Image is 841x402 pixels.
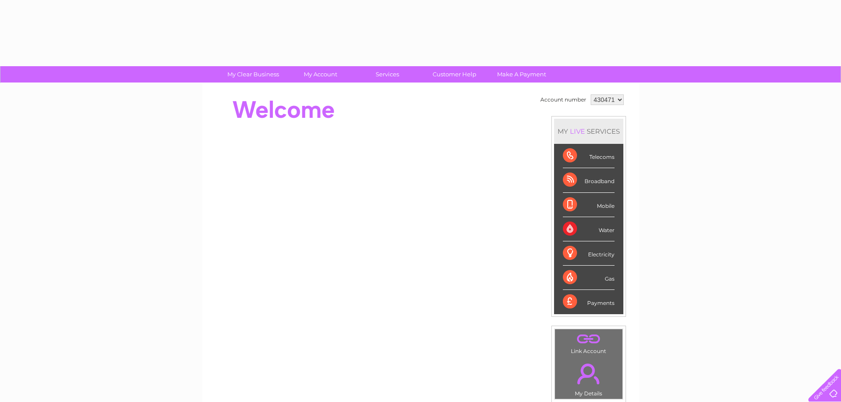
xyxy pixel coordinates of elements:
[554,119,623,144] div: MY SERVICES
[284,66,357,83] a: My Account
[563,290,615,314] div: Payments
[563,144,615,168] div: Telecoms
[418,66,491,83] a: Customer Help
[563,217,615,241] div: Water
[563,241,615,266] div: Electricity
[554,329,623,357] td: Link Account
[351,66,424,83] a: Services
[557,358,620,389] a: .
[563,193,615,217] div: Mobile
[563,168,615,192] div: Broadband
[217,66,290,83] a: My Clear Business
[568,127,587,135] div: LIVE
[554,356,623,399] td: My Details
[563,266,615,290] div: Gas
[557,331,620,347] a: .
[538,92,588,107] td: Account number
[485,66,558,83] a: Make A Payment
